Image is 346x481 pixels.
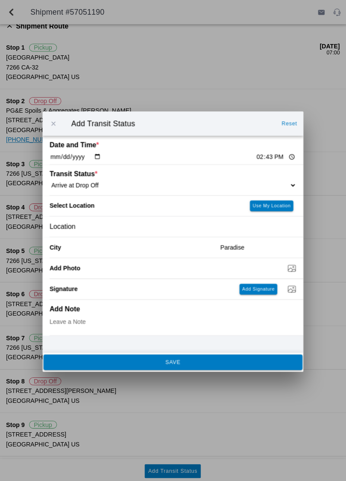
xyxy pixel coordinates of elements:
ion-label: Transit Status [50,169,234,177]
ion-button: SAVE [44,353,302,368]
ion-label: Date and Time [50,140,234,148]
label: Select Location [50,201,95,208]
ion-button: Add Signature [239,282,277,293]
ion-title: Add Transit Status [63,119,277,128]
ion-label: Add Note [50,304,234,311]
label: Signature [50,284,78,291]
ion-button: Use My Location [250,199,293,210]
ion-label: City [50,243,213,250]
span: Location [50,222,76,229]
ion-button: Reset [278,116,300,130]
